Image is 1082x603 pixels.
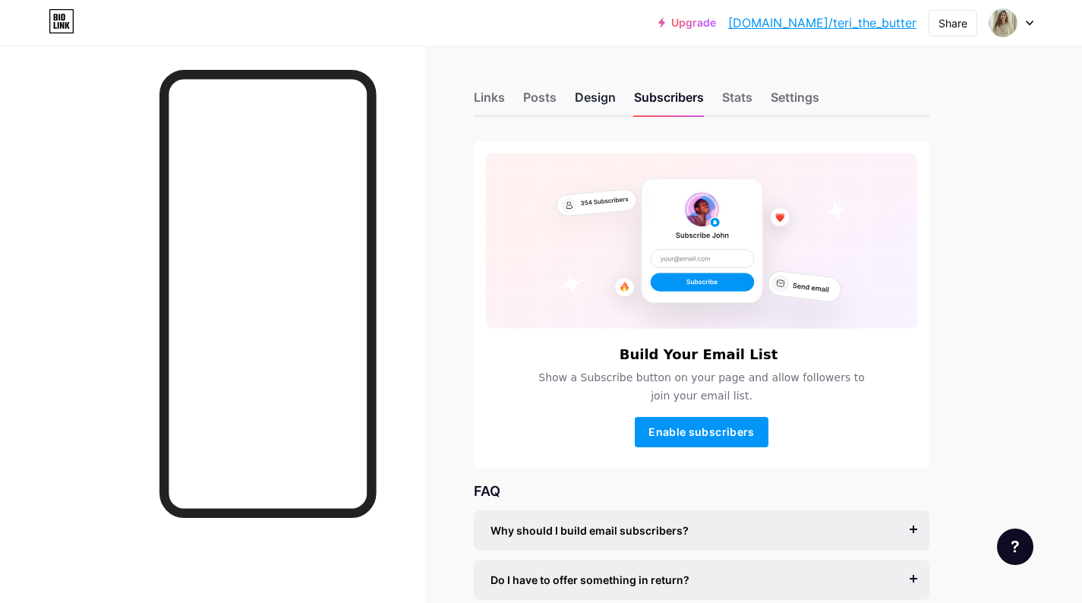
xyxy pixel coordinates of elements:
[474,481,929,501] div: FAQ
[491,522,689,538] span: Why should I build email subscribers?
[474,88,505,115] div: Links
[575,88,616,115] div: Design
[620,347,778,362] h6: Build Your Email List
[728,14,916,32] a: [DOMAIN_NAME]/teri_the_butter
[648,425,754,438] span: Enable subscribers
[529,368,874,405] span: Show a Subscribe button on your page and allow followers to join your email list.
[938,15,967,31] div: Share
[722,88,752,115] div: Stats
[523,88,557,115] div: Posts
[491,572,689,588] span: Do I have to offer something in return?
[771,88,819,115] div: Settings
[635,417,768,447] button: Enable subscribers
[989,8,1017,37] img: teri_the_butter
[634,88,704,115] div: Subscribers
[658,17,716,29] a: Upgrade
